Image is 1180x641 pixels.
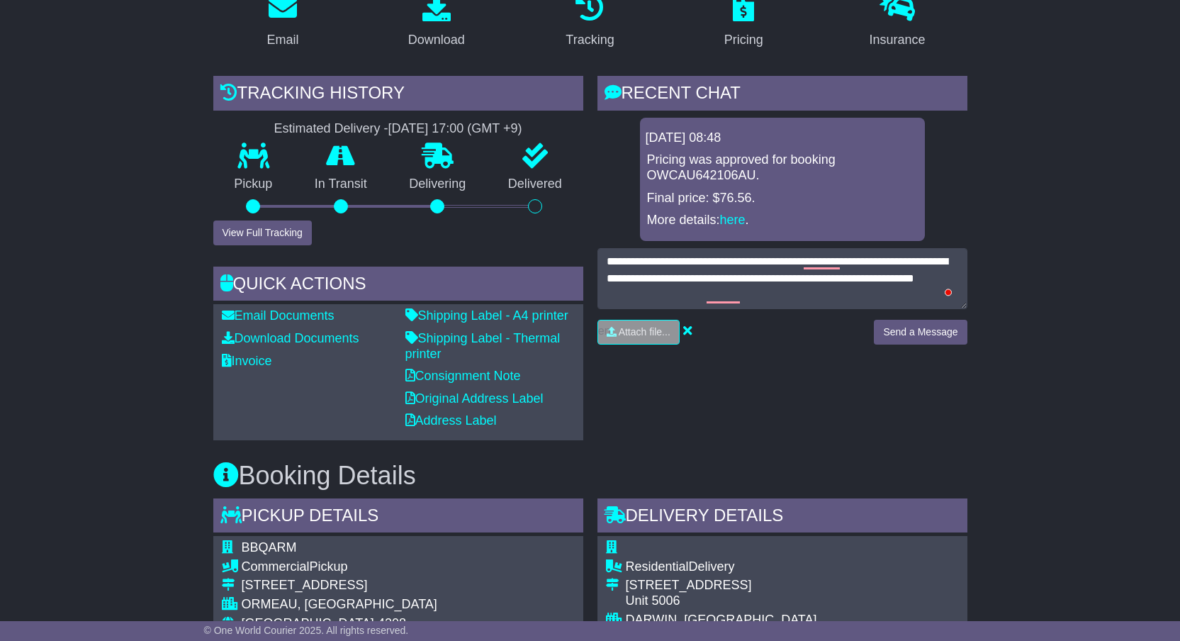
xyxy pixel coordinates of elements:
[293,177,388,192] p: In Transit
[213,76,583,114] div: Tracking history
[597,498,967,537] div: Delivery Details
[405,391,544,406] a: Original Address Label
[626,578,947,593] div: [STREET_ADDRESS]
[566,30,614,50] div: Tracking
[242,540,297,554] span: BBQARM
[388,177,488,192] p: Delivering
[647,213,918,228] p: More details: .
[626,559,689,574] span: Residential
[242,578,563,593] div: [STREET_ADDRESS]
[242,559,563,575] div: Pickup
[874,320,967,345] button: Send a Message
[647,152,918,183] p: Pricing was approved for booking OWCAU642106AU.
[242,559,310,574] span: Commercial
[213,121,583,137] div: Estimated Delivery -
[213,267,583,305] div: Quick Actions
[870,30,926,50] div: Insurance
[626,593,947,609] div: Unit 5006
[388,121,522,137] div: [DATE] 17:00 (GMT +9)
[626,613,947,628] div: DARWIN, [GEOGRAPHIC_DATA]
[647,191,918,206] p: Final price: $76.56.
[213,498,583,537] div: Pickup Details
[408,30,465,50] div: Download
[222,354,272,368] a: Invoice
[720,213,746,227] a: here
[266,30,298,50] div: Email
[646,130,919,146] div: [DATE] 08:48
[242,597,563,613] div: ORMEAU, [GEOGRAPHIC_DATA]
[222,331,359,345] a: Download Documents
[487,177,583,192] p: Delivered
[405,413,497,428] a: Address Label
[213,462,967,490] h3: Booking Details
[242,616,374,630] span: [GEOGRAPHIC_DATA]
[405,308,568,323] a: Shipping Label - A4 printer
[626,559,947,575] div: Delivery
[405,331,561,361] a: Shipping Label - Thermal printer
[378,616,406,630] span: 4208
[597,248,967,309] textarea: To enrich screen reader interactions, please activate Accessibility in Grammarly extension settings
[597,76,967,114] div: RECENT CHAT
[405,369,521,383] a: Consignment Note
[213,177,294,192] p: Pickup
[204,625,409,636] span: © One World Courier 2025. All rights reserved.
[213,221,312,245] button: View Full Tracking
[724,30,763,50] div: Pricing
[222,308,335,323] a: Email Documents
